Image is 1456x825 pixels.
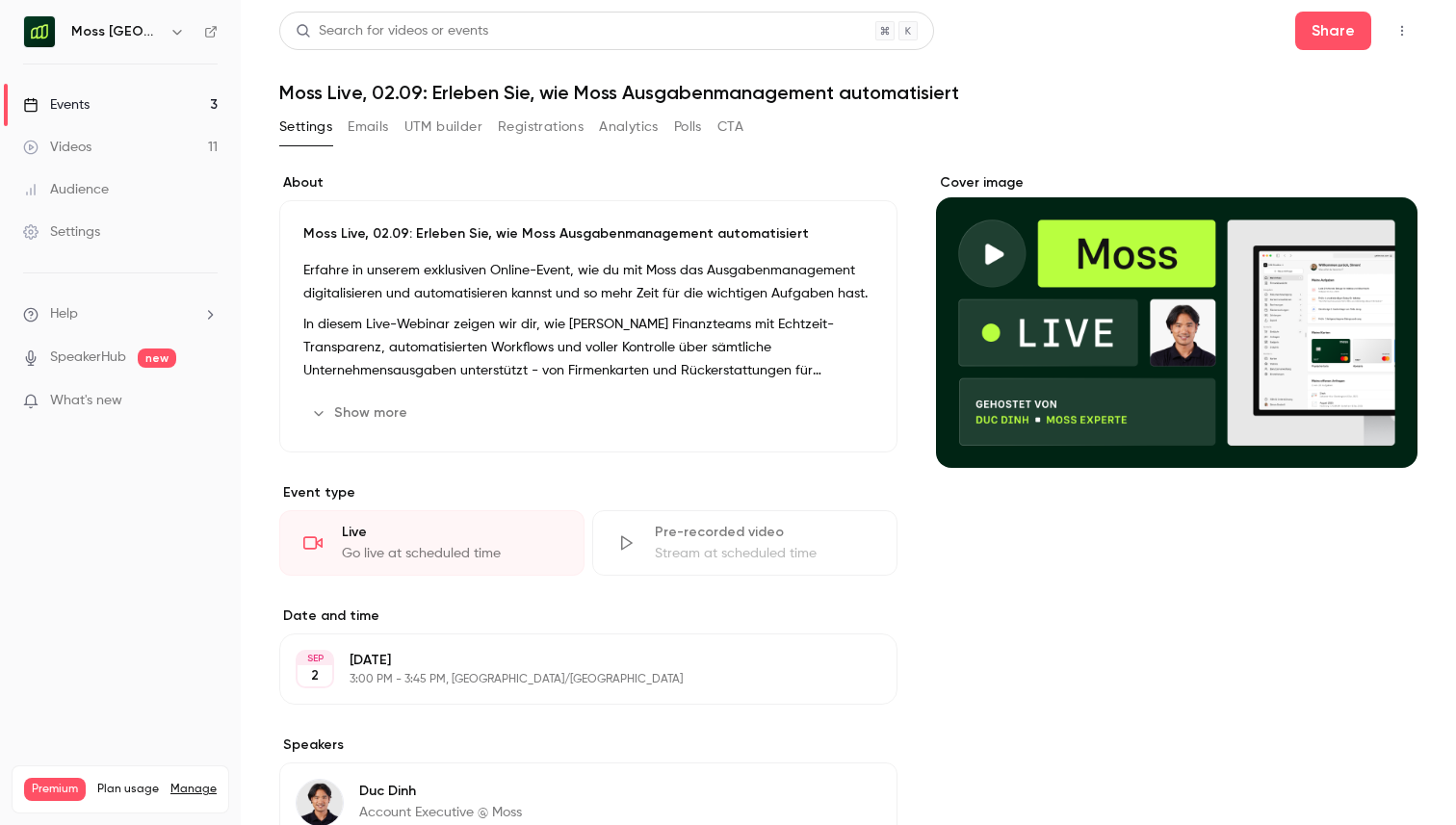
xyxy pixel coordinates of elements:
div: Audience [23,180,109,199]
div: LiveGo live at scheduled time [279,510,585,576]
p: [DATE] [350,651,795,670]
button: Analytics [599,112,659,142]
button: Show more [303,398,419,428]
button: Share [1295,12,1371,50]
div: Pre-recorded video [655,523,873,542]
span: Help [50,304,78,324]
div: Pre-recorded videoStream at scheduled time [592,510,897,576]
label: About [279,173,897,193]
div: Live [342,523,560,542]
button: Registrations [498,112,584,142]
span: Plan usage [97,782,159,797]
a: Manage [170,782,217,797]
button: Polls [674,112,702,142]
p: 3:00 PM - 3:45 PM, [GEOGRAPHIC_DATA]/[GEOGRAPHIC_DATA] [350,672,795,687]
p: Account Executive @ Moss [359,803,522,822]
li: help-dropdown-opener [23,304,218,324]
label: Date and time [279,606,897,626]
label: Speakers [279,735,897,755]
button: UTM builder [404,112,482,142]
span: Premium [24,778,86,801]
div: Stream at scheduled time [655,544,873,563]
h1: Moss Live, 02.09: Erleben Sie, wie Moss Ausgabenmanagement automatisiert [279,81,1417,104]
div: Events [23,95,90,115]
iframe: Noticeable Trigger [195,393,218,410]
img: Moss Deutschland [24,16,55,47]
section: Cover image [936,173,1417,468]
div: SEP [298,652,332,665]
p: Duc Dinh [359,782,522,801]
p: In diesem Live-Webinar zeigen wir dir, wie [PERSON_NAME] Finanzteams mit Echtzeit-Transparenz, au... [303,313,873,382]
p: 2 [311,666,319,685]
span: new [138,348,176,368]
div: Videos [23,138,91,157]
p: Erfahre in unserem exklusiven Online-Event, wie du mit Moss das Ausgabenmanagement digitalisieren... [303,259,873,305]
div: Search for videos or events [296,21,488,41]
button: CTA [717,112,743,142]
div: Go live at scheduled time [342,544,560,563]
p: Event type [279,483,897,503]
button: Settings [279,112,332,142]
h6: Moss [GEOGRAPHIC_DATA] [71,22,162,41]
span: What's new [50,391,122,411]
div: Settings [23,222,100,242]
button: Emails [348,112,388,142]
label: Cover image [936,173,1417,193]
p: Moss Live, 02.09: Erleben Sie, wie Moss Ausgabenmanagement automatisiert [303,224,873,244]
a: SpeakerHub [50,348,126,368]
